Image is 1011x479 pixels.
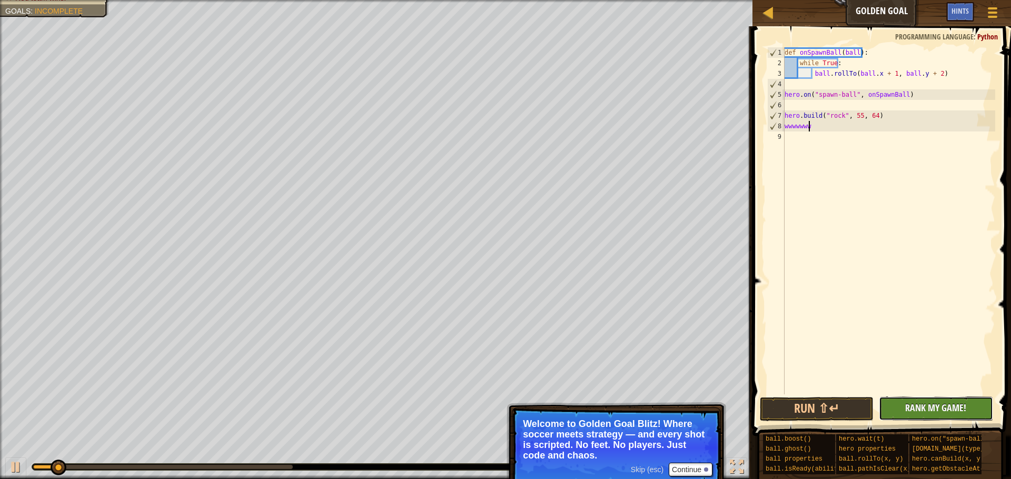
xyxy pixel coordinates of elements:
span: hero.getObstacleAt(x, y) [912,465,1003,473]
div: 6 [768,100,785,110]
span: Hints [951,6,969,16]
button: Ctrl + P: Play [5,457,26,479]
span: Python [977,32,998,42]
span: ball.boost() [766,435,811,443]
button: Run ⇧↵ [760,397,874,421]
div: 8 [768,121,785,131]
span: ball.isReady(ability) [766,465,845,473]
span: ball.rollTo(x, y) [839,455,903,463]
span: hero.canBuild(x, y) [912,455,984,463]
div: 1 [768,47,785,58]
button: Rank My Game! [879,396,993,421]
button: Toggle fullscreen [726,457,747,479]
span: : [31,7,35,15]
span: hero.wait(t) [839,435,884,443]
div: 5 [768,89,785,100]
div: 3 [767,68,785,79]
div: 2 [767,58,785,68]
div: 7 [768,110,785,121]
span: hero.on("spawn-ball", f) [912,435,1003,443]
span: Skip (esc) [631,465,663,474]
span: Programming language [895,32,974,42]
button: Show game menu [979,2,1006,27]
span: Goals [5,7,31,15]
span: ball properties [766,455,822,463]
span: hero properties [839,445,896,453]
span: ball.ghost() [766,445,811,453]
span: : [974,32,977,42]
div: 4 [768,79,785,89]
div: 9 [767,131,785,142]
span: [DOMAIN_NAME](type, x, y) [912,445,1007,453]
p: Welcome to Golden Goal Blitz! Where soccer meets strategy — and every shot is scripted. No feet. ... [523,419,710,461]
span: Incomplete [35,7,83,15]
span: ball.pathIsClear(x, y) [839,465,922,473]
span: Rank My Game! [905,401,966,414]
button: Continue [669,463,712,476]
